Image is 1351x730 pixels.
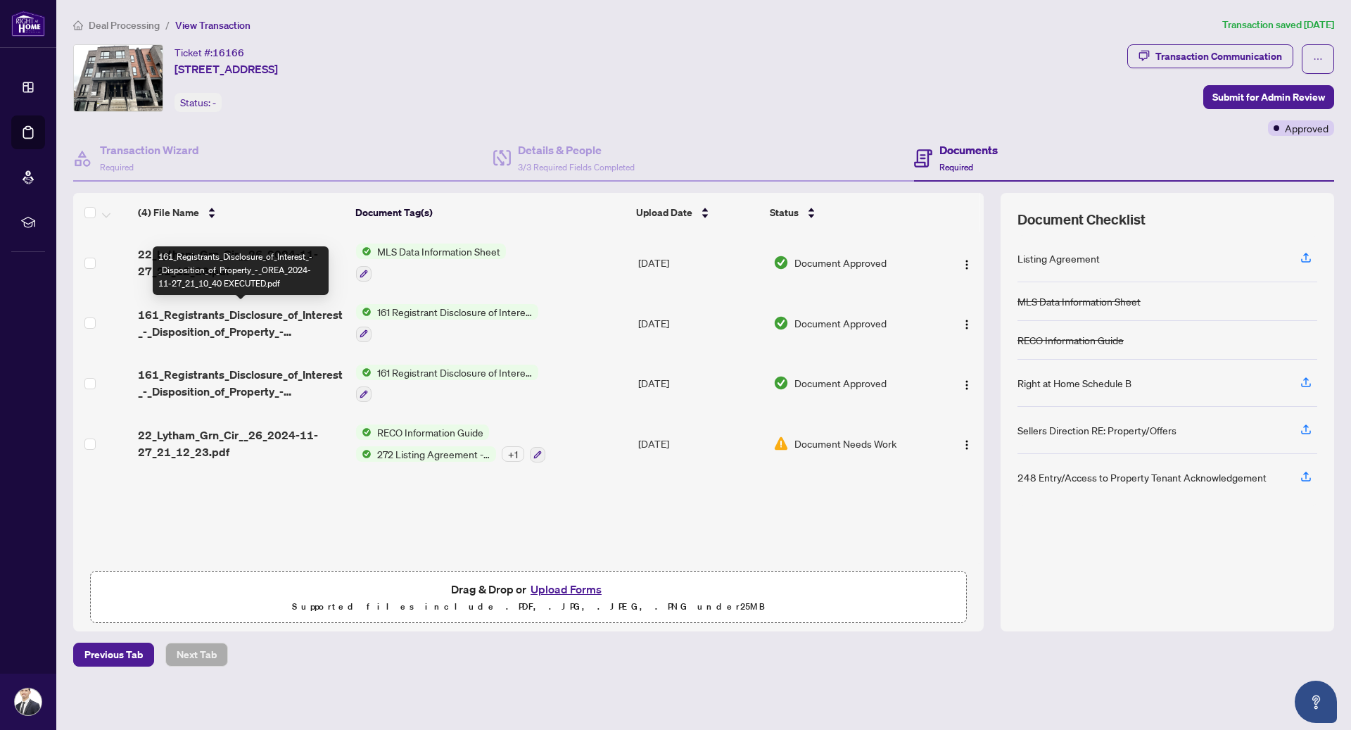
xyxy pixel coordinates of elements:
[794,315,887,331] span: Document Approved
[1285,120,1328,136] span: Approved
[1203,85,1334,109] button: Submit for Admin Review
[518,141,635,158] h4: Details & People
[153,246,329,295] div: 161_Registrants_Disclosure_of_Interest_-_Disposition_of_Property_-_OREA_2024-11-27_21_10_40 EXECU...
[132,193,350,232] th: (4) File Name
[99,598,958,615] p: Supported files include .PDF, .JPG, .JPEG, .PNG under 25 MB
[372,244,506,259] span: MLS Data Information Sheet
[451,580,606,598] span: Drag & Drop or
[794,436,896,451] span: Document Needs Work
[636,205,692,220] span: Upload Date
[213,46,244,59] span: 16166
[961,379,972,391] img: Logo
[138,427,345,460] span: 22_Lytham_Grn_Cir__26_2024-11-27_21_12_23.pdf
[372,424,489,440] span: RECO Information Guide
[939,162,973,172] span: Required
[956,312,978,334] button: Logo
[356,244,506,282] button: Status IconMLS Data Information Sheet
[350,193,630,232] th: Document Tag(s)
[1155,45,1282,68] div: Transaction Communication
[518,162,635,172] span: 3/3 Required Fields Completed
[1017,422,1176,438] div: Sellers Direction RE: Property/Offers
[73,643,154,667] button: Previous Tab
[773,375,789,391] img: Document Status
[356,446,372,462] img: Status Icon
[100,141,199,158] h4: Transaction Wizard
[91,572,966,624] span: Drag & Drop orUpload FormsSupported files include .PDF, .JPG, .JPEG, .PNG under25MB
[526,580,606,598] button: Upload Forms
[138,306,345,340] span: 161_Registrants_Disclosure_of_Interest_-_Disposition_of_Property_-_OREA_2024-11-27_21_10_40 EXECU...
[1313,54,1323,64] span: ellipsis
[961,439,972,451] img: Logo
[372,304,538,320] span: 161 Registrant Disclosure of Interest - Disposition ofProperty
[633,353,767,414] td: [DATE]
[175,19,250,32] span: View Transaction
[356,365,372,380] img: Status Icon
[372,446,496,462] span: 272 Listing Agreement - Landlord Designated Representation Agreement Authority to Offer for Lease
[138,366,345,400] span: 161_Registrants_Disclosure_of_Interest_-_Disposition_of_Property_-_OREA_2024-11-27_21_09_43 EXECU...
[633,413,767,474] td: [DATE]
[633,232,767,293] td: [DATE]
[956,251,978,274] button: Logo
[956,372,978,394] button: Logo
[773,315,789,331] img: Document Status
[773,255,789,270] img: Document Status
[773,436,789,451] img: Document Status
[138,246,345,279] span: 22_Lytham_Grn_Cir__26_2024-11-27_21_12_23.pdf
[15,688,42,715] img: Profile Icon
[175,93,222,112] div: Status:
[165,17,170,33] li: /
[84,643,143,666] span: Previous Tab
[1017,210,1146,229] span: Document Checklist
[73,20,83,30] span: home
[794,375,887,391] span: Document Approved
[356,365,538,403] button: Status Icon161 Registrant Disclosure of Interest - Disposition ofProperty
[1017,375,1131,391] div: Right at Home Schedule B
[764,193,932,232] th: Status
[356,424,545,462] button: Status IconRECO Information GuideStatus Icon272 Listing Agreement - Landlord Designated Represent...
[165,643,228,667] button: Next Tab
[356,424,372,440] img: Status Icon
[1017,251,1100,266] div: Listing Agreement
[356,304,372,320] img: Status Icon
[175,44,244,61] div: Ticket #:
[356,244,372,259] img: Status Icon
[372,365,538,380] span: 161 Registrant Disclosure of Interest - Disposition ofProperty
[1212,86,1325,108] span: Submit for Admin Review
[356,304,538,342] button: Status Icon161 Registrant Disclosure of Interest - Disposition ofProperty
[961,319,972,330] img: Logo
[89,19,160,32] span: Deal Processing
[794,255,887,270] span: Document Approved
[630,193,765,232] th: Upload Date
[1127,44,1293,68] button: Transaction Communication
[1017,332,1124,348] div: RECO Information Guide
[939,141,998,158] h4: Documents
[502,446,524,462] div: + 1
[1295,681,1337,723] button: Open asap
[1222,17,1334,33] article: Transaction saved [DATE]
[956,432,978,455] button: Logo
[74,45,163,111] img: IMG-N11327046_1.jpg
[1017,294,1141,309] div: MLS Data Information Sheet
[213,96,216,109] span: -
[138,205,199,220] span: (4) File Name
[175,61,278,77] span: [STREET_ADDRESS]
[11,11,45,37] img: logo
[770,205,799,220] span: Status
[100,162,134,172] span: Required
[961,259,972,270] img: Logo
[1017,470,1267,485] div: 248 Entry/Access to Property Tenant Acknowledgement
[633,293,767,353] td: [DATE]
